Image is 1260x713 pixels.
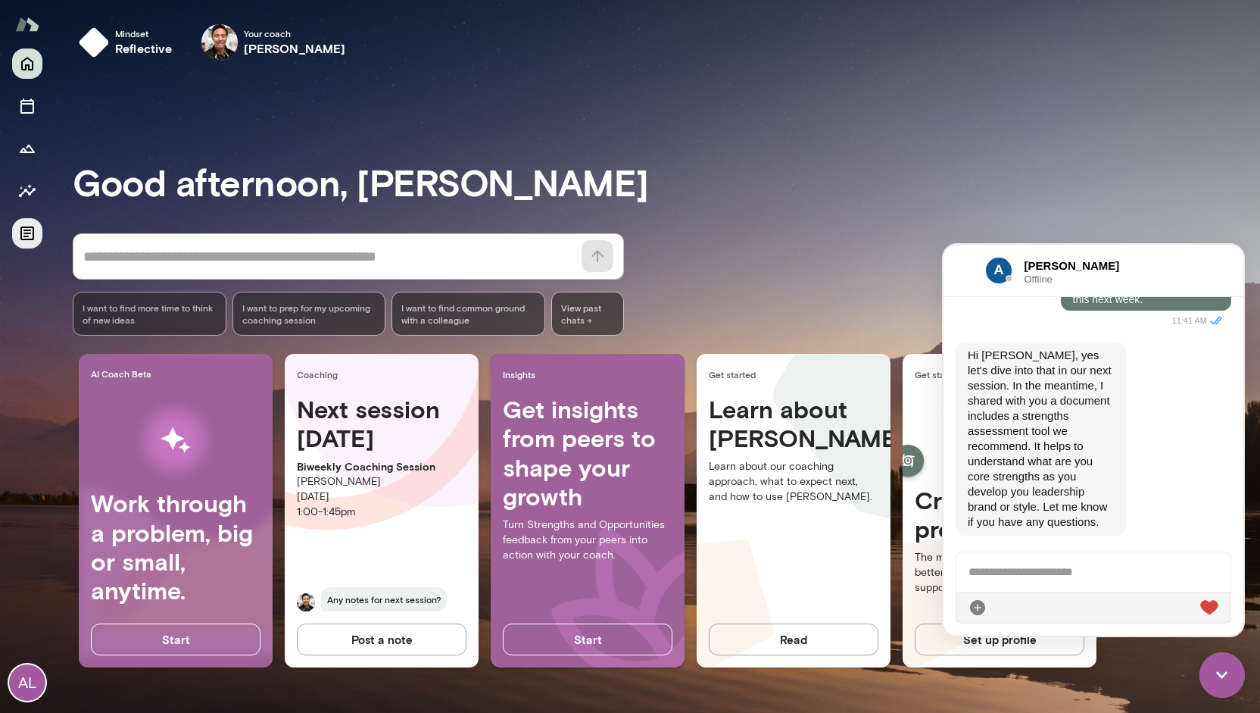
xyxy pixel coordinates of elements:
button: Insights [12,176,42,206]
span: Coaching [297,368,472,380]
span: 11:41 AM [229,71,264,80]
p: The more info you provide, the better your Coach is set up to support your growth. [915,550,1084,596]
span: Your coach [244,27,346,39]
span: Get started [915,368,1068,380]
img: Create profile [921,395,1078,486]
span: I want to find common ground with a colleague [401,302,535,326]
i: Seen [264,67,282,85]
h4: Next session [DATE] [297,395,466,453]
img: AI Workflows [108,392,243,489]
img: data:image/png;base64,iVBORw0KGgoAAAANSUhEUgAAAMgAAADICAYAAACtWK6eAAAOLUlEQVR4AeydW4xdVRnHVwuFgQ5... [42,12,69,39]
p: Learn about our coaching approach, what to expect next, and how to use [PERSON_NAME]. [709,459,878,505]
span: Insights [503,368,678,380]
div: I want to find common ground with a colleague [391,292,545,336]
p: 1:00 - 1:45pm [297,505,466,520]
img: Albert [297,593,315,611]
button: Set up profile [915,624,1084,655]
h4: Create your profile [915,486,1084,544]
h4: Learn about [PERSON_NAME] [709,395,878,453]
span: AI Coach Beta [91,367,267,380]
p: Hi [PERSON_NAME], yes let's dive into that in our next session. In the meantime, I shared with yo... [24,103,170,285]
p: [DATE] [297,489,466,505]
button: Read [709,624,878,655]
div: Live Reaction [257,354,275,372]
button: Start [91,624,260,655]
div: Attach [25,354,43,372]
h6: reflective [115,39,173,58]
div: I want to find more time to think of new ideas [73,292,226,336]
div: AL [9,665,45,701]
button: Documents [12,218,42,249]
img: heart [257,355,275,371]
button: Start [503,624,672,655]
button: Mindsetreflective [73,18,185,67]
h4: Get insights from peers to shape your growth [503,395,672,511]
div: I want to prep for my upcoming coaching session [232,292,386,336]
span: Any notes for next session? [321,587,447,611]
p: Turn Strengths and Opportunities feedback from your peers into action with your coach. [503,518,672,563]
p: Biweekly Coaching Session [297,459,466,474]
h4: Work through a problem, big or small, anytime. [91,489,260,605]
div: Albert VillardeYour coach[PERSON_NAME] [191,18,357,67]
h3: Good afternoon, [PERSON_NAME] [73,161,1260,203]
span: I want to prep for my upcoming coaching session [242,302,376,326]
img: mindset [79,27,109,58]
button: Home [12,48,42,79]
span: View past chats -> [551,292,624,336]
p: [PERSON_NAME] [297,474,466,489]
button: Sessions [12,91,42,121]
button: Growth Plan [12,133,42,164]
span: Mindset [115,27,173,39]
span: Get started [709,368,884,380]
span: I want to find more time to think of new ideas [83,302,217,326]
h6: [PERSON_NAME] [81,13,201,30]
h6: [PERSON_NAME] [244,39,346,58]
img: Albert Villarde [201,24,238,61]
img: Mento [15,10,39,39]
span: Offline [81,30,201,39]
button: Post a note [297,624,466,655]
